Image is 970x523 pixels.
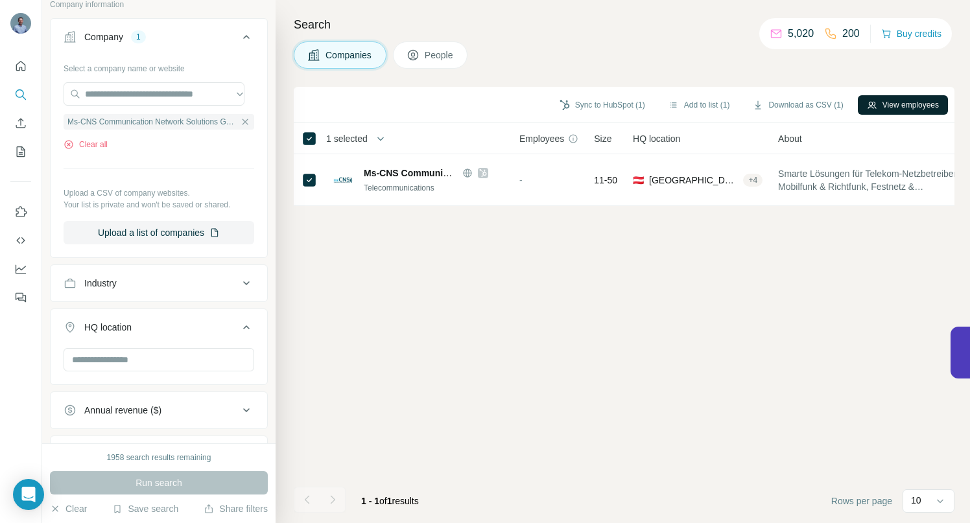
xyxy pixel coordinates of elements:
[519,132,564,145] span: Employees
[744,95,852,115] button: Download as CSV (1)
[13,479,44,510] div: Open Intercom Messenger
[84,30,123,43] div: Company
[10,13,31,34] img: Avatar
[10,229,31,252] button: Use Surfe API
[64,221,254,244] button: Upload a list of companies
[10,286,31,309] button: Feedback
[131,31,146,43] div: 1
[50,502,87,515] button: Clear
[333,170,353,191] img: Logo of Ms-CNS Communication Network Solutions GmbH
[361,496,419,506] span: results
[64,199,254,211] p: Your list is private and won't be saved or shared.
[788,26,814,41] p: 5,020
[10,54,31,78] button: Quick start
[379,496,387,506] span: of
[10,200,31,224] button: Use Surfe on LinkedIn
[10,83,31,106] button: Search
[64,187,254,199] p: Upload a CSV of company websites.
[325,49,373,62] span: Companies
[64,139,108,150] button: Clear all
[361,496,379,506] span: 1 - 1
[778,132,802,145] span: About
[633,132,680,145] span: HQ location
[67,116,237,128] span: Ms-CNS Communication Network Solutions GmbH
[519,175,523,185] span: -
[107,452,211,463] div: 1958 search results remaining
[550,95,654,115] button: Sync to HubSpot (1)
[364,168,582,178] span: Ms-CNS Communication Network Solutions GmbH
[659,95,739,115] button: Add to list (1)
[51,395,267,426] button: Annual revenue ($)
[84,277,117,290] div: Industry
[51,268,267,299] button: Industry
[84,404,161,417] div: Annual revenue ($)
[326,132,368,145] span: 1 selected
[204,502,268,515] button: Share filters
[911,494,921,507] p: 10
[649,174,738,187] span: [GEOGRAPHIC_DATA], [GEOGRAPHIC_DATA]
[51,312,267,348] button: HQ location
[387,496,392,506] span: 1
[112,502,178,515] button: Save search
[64,58,254,75] div: Select a company name or website
[778,167,970,193] span: Smarte Lösungen für Telekom-Netzbetreiber: Mobilfunk & Richtfunk, Festnetz & Transmission, Indivi...
[743,174,763,186] div: + 4
[364,182,504,194] div: Telecommunications
[831,494,892,507] span: Rows per page
[858,95,948,115] button: View employees
[84,321,132,334] div: HQ location
[10,257,31,281] button: Dashboard
[294,16,954,34] h4: Search
[881,25,941,43] button: Buy credits
[633,174,644,187] span: 🇦🇹
[842,26,860,41] p: 200
[594,174,617,187] span: 11-50
[51,439,267,470] button: Employees (size)
[10,140,31,163] button: My lists
[10,111,31,135] button: Enrich CSV
[425,49,455,62] span: People
[51,21,267,58] button: Company1
[594,132,611,145] span: Size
